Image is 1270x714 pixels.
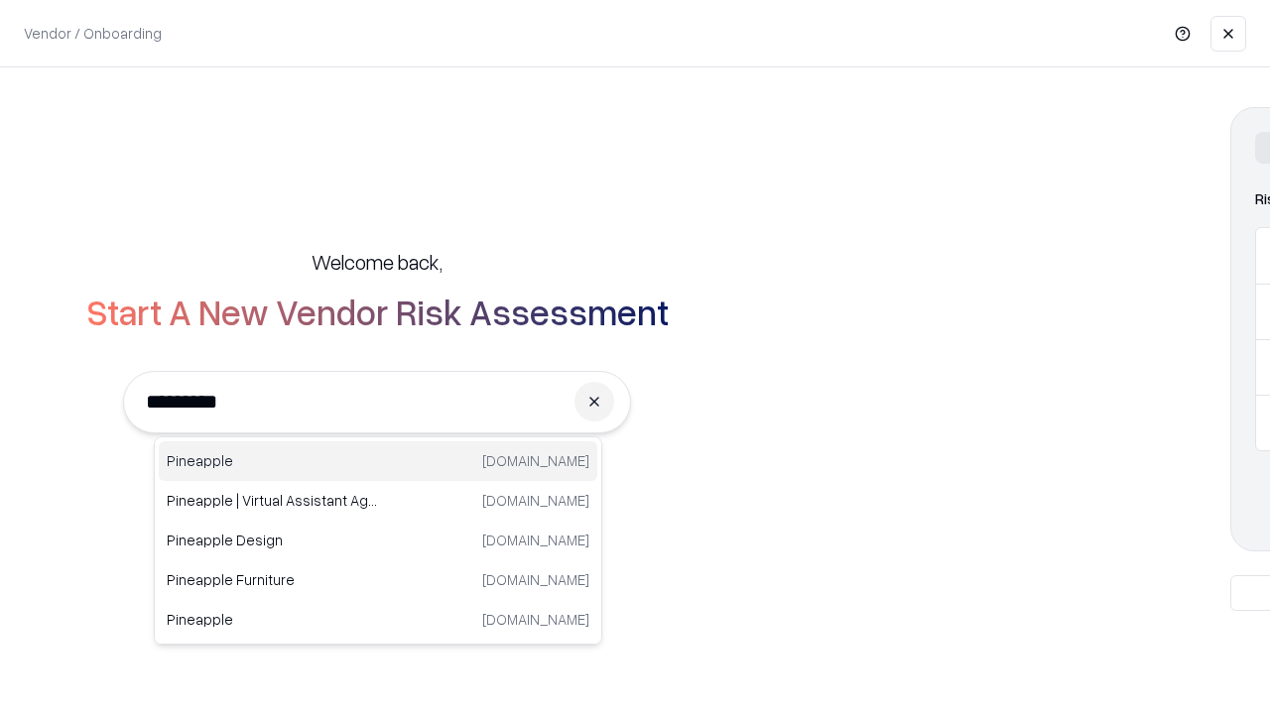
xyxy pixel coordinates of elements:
div: Suggestions [154,436,602,645]
p: Pineapple [167,609,378,630]
p: Pineapple Design [167,530,378,550]
p: Pineapple Furniture [167,569,378,590]
h5: Welcome back, [312,248,443,276]
p: Vendor / Onboarding [24,23,162,44]
p: [DOMAIN_NAME] [482,490,589,511]
p: [DOMAIN_NAME] [482,450,589,471]
p: Pineapple [167,450,378,471]
p: Pineapple | Virtual Assistant Agency [167,490,378,511]
p: [DOMAIN_NAME] [482,530,589,550]
h2: Start A New Vendor Risk Assessment [86,292,669,331]
p: [DOMAIN_NAME] [482,609,589,630]
p: [DOMAIN_NAME] [482,569,589,590]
